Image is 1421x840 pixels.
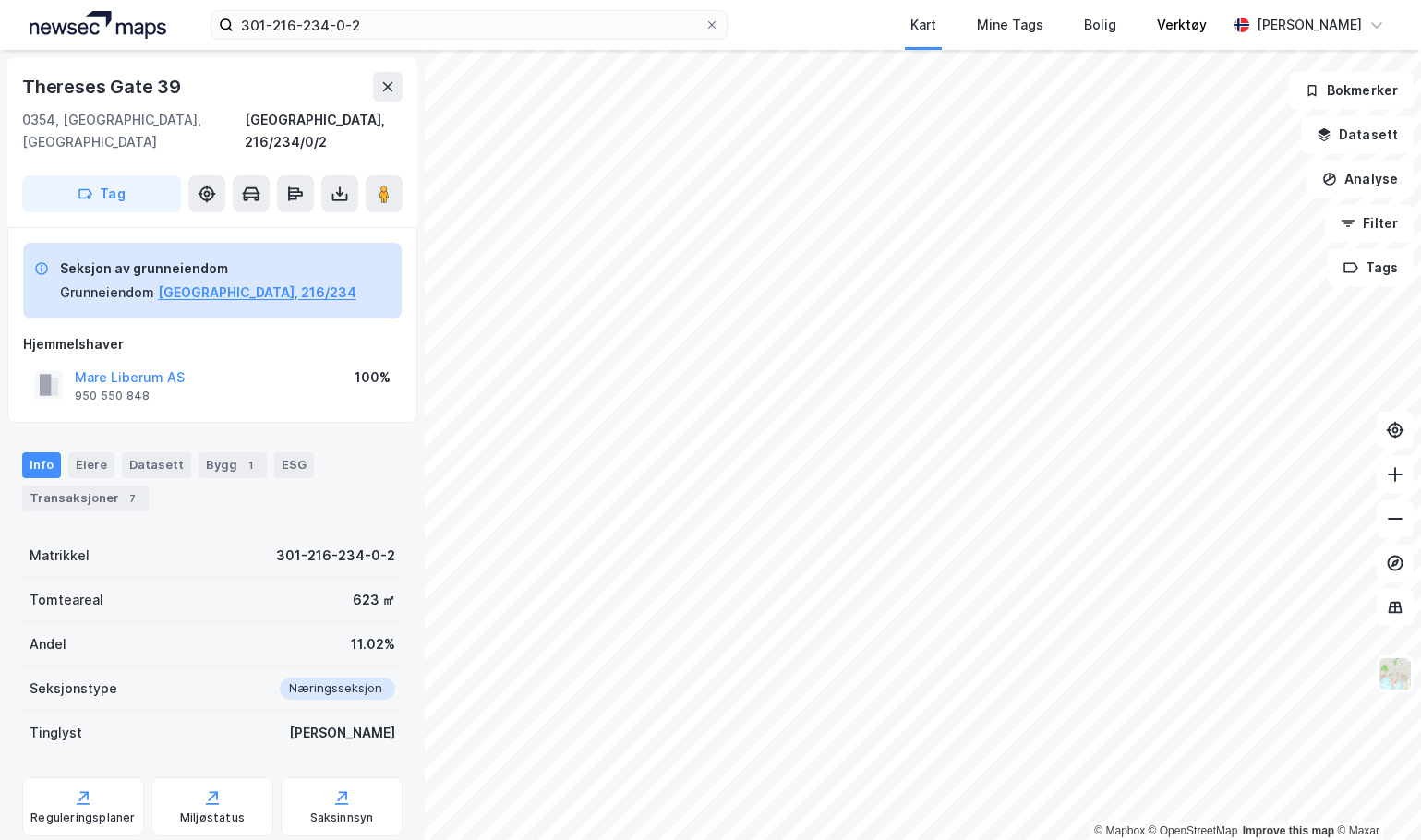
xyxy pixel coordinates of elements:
button: Filter [1325,205,1414,242]
div: Bolig [1084,14,1116,36]
div: Kontrollprogram for chat [1329,751,1421,840]
div: [PERSON_NAME] [289,722,395,744]
div: [GEOGRAPHIC_DATA], 216/234/0/2 [245,109,403,153]
div: Kart [910,14,936,36]
div: 11.02% [351,633,395,655]
iframe: Chat Widget [1329,751,1421,840]
div: Saksinnsyn [310,810,374,825]
div: Thereses Gate 39 [22,72,185,102]
div: Transaksjoner [22,486,149,511]
div: 1 [241,456,259,474]
div: Grunneiendom [60,282,154,304]
div: Hjemmelshaver [23,333,402,355]
div: Andel [30,633,66,655]
div: 100% [355,366,391,389]
button: Datasett [1301,116,1414,153]
div: Miljøstatus [180,810,245,825]
div: 623 ㎡ [353,589,395,611]
div: Bygg [199,452,267,478]
div: Info [22,452,61,478]
div: Eiere [68,452,114,478]
div: Seksjon av grunneiendom [60,258,356,280]
div: Mine Tags [977,14,1043,36]
a: Mapbox [1094,824,1145,837]
button: [GEOGRAPHIC_DATA], 216/234 [158,282,356,304]
button: Tags [1328,249,1414,286]
a: Improve this map [1243,824,1334,837]
div: Tomteareal [30,589,103,611]
div: Verktøy [1157,14,1207,36]
div: ESG [274,452,314,478]
div: Reguleringsplaner [30,810,135,825]
div: Seksjonstype [30,678,117,700]
div: Datasett [122,452,191,478]
div: 950 550 848 [75,389,150,403]
img: Z [1378,656,1413,691]
button: Tag [22,175,181,212]
a: OpenStreetMap [1149,824,1238,837]
button: Bokmerker [1289,72,1414,109]
div: Tinglyst [30,722,82,744]
div: 301-216-234-0-2 [276,545,395,567]
div: Matrikkel [30,545,90,567]
div: 7 [123,489,141,508]
div: 0354, [GEOGRAPHIC_DATA], [GEOGRAPHIC_DATA] [22,109,245,153]
img: logo.a4113a55bc3d86da70a041830d287a7e.svg [30,11,166,39]
div: [PERSON_NAME] [1257,14,1362,36]
button: Analyse [1307,161,1414,198]
input: Søk på adresse, matrikkel, gårdeiere, leietakere eller personer [234,11,704,39]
